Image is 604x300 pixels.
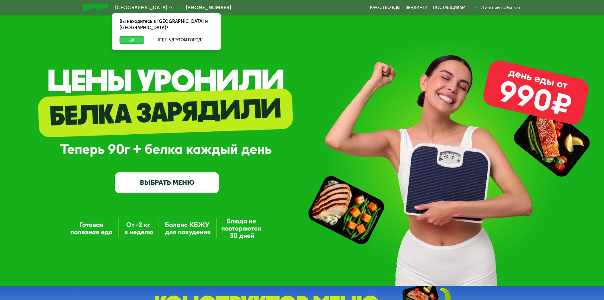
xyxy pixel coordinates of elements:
[112,13,221,36] div: Вы находитесь в [GEOGRAPHIC_DATA] и [GEOGRAPHIC_DATA]?
[176,4,231,11] a: [PHONE_NUMBER]
[481,4,521,11] div: Личный кабинет
[433,5,465,10] div: поставщикам
[120,36,144,44] button: Да
[115,172,219,193] a: ВЫБРАТЬ МЕНЮ
[370,5,400,10] a: Качество еды
[406,5,428,10] a: Вендинги
[146,36,213,44] button: Нет, я в другом городе
[115,5,167,10] span: [GEOGRAPHIC_DATA]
